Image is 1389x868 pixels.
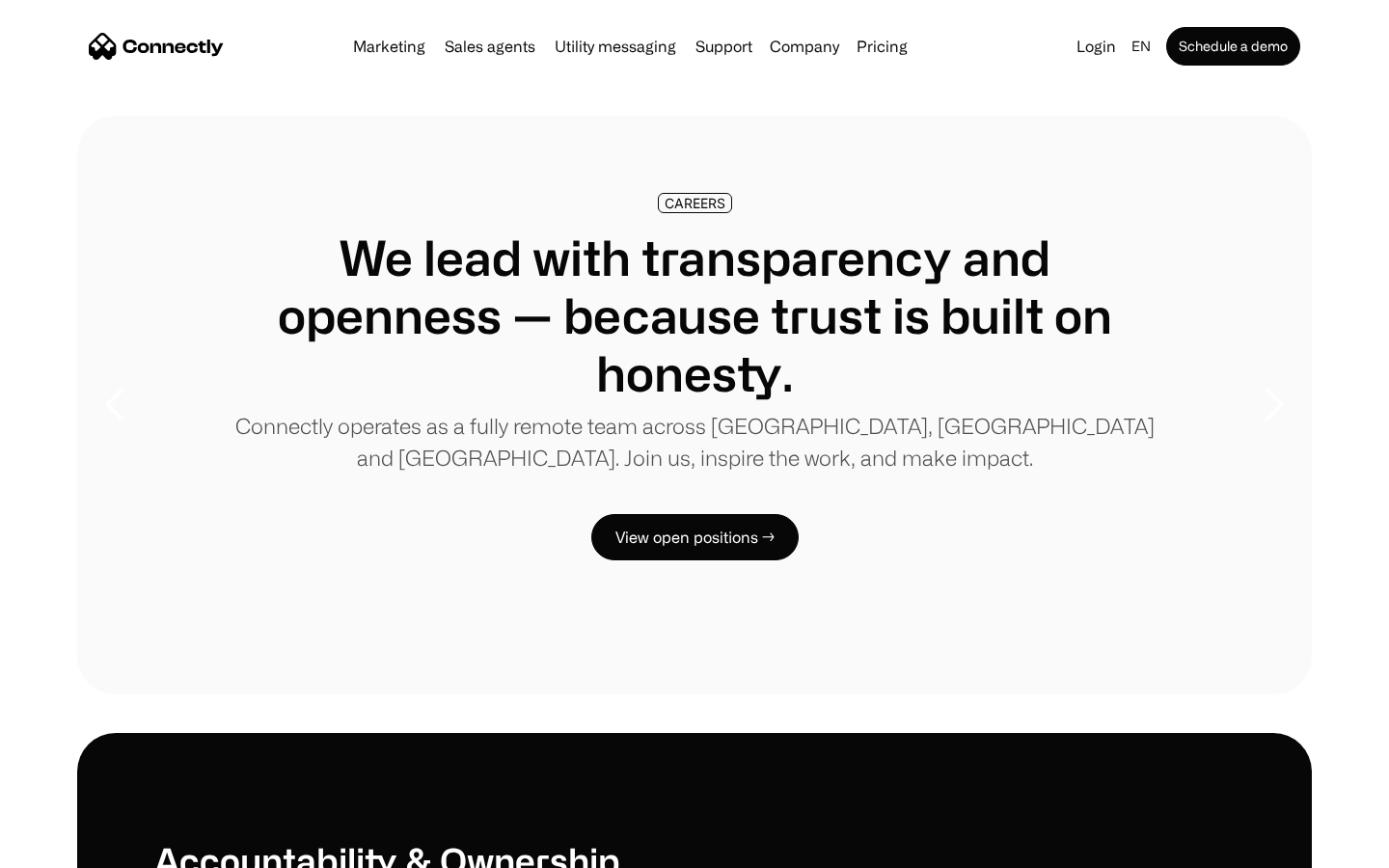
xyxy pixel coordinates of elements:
a: Login [1069,33,1124,60]
ul: Language list [39,834,116,861]
a: Sales agents [437,39,543,54]
a: Pricing [849,39,915,54]
p: Connectly operates as a fully remote team across [GEOGRAPHIC_DATA], [GEOGRAPHIC_DATA] and [GEOGRA... [231,410,1157,474]
a: Marketing [345,39,433,54]
h1: We lead with transparency and openness — because trust is built on honesty. [231,229,1157,402]
aside: Language selected: English [19,832,116,861]
div: Company [770,33,839,60]
a: Support [688,39,760,54]
a: Utility messaging [547,39,684,54]
div: en [1131,33,1151,60]
div: CAREERS [665,196,725,210]
a: View open positions → [591,514,799,560]
a: Schedule a demo [1166,27,1300,66]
